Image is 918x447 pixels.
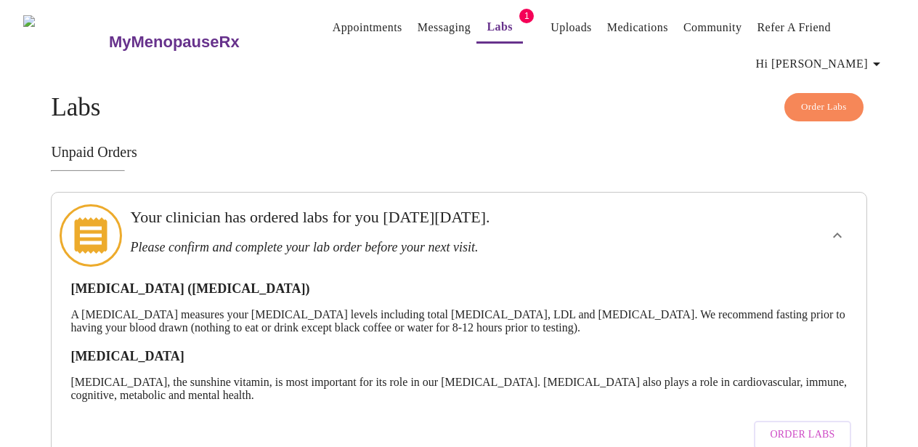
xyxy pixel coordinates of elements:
[130,240,709,255] h3: Please confirm and complete your lab order before your next visit.
[751,13,837,42] button: Refer a Friend
[51,144,866,161] h3: Unpaid Orders
[107,17,297,68] a: MyMenopauseRx
[418,17,471,38] a: Messaging
[757,17,831,38] a: Refer a Friend
[678,13,748,42] button: Community
[683,17,742,38] a: Community
[519,9,534,23] span: 1
[601,13,674,42] button: Medications
[130,208,709,227] h3: Your clinician has ordered labs for you [DATE][DATE].
[750,49,891,78] button: Hi [PERSON_NAME]
[327,13,408,42] button: Appointments
[333,17,402,38] a: Appointments
[109,33,240,52] h3: MyMenopauseRx
[545,13,598,42] button: Uploads
[70,281,847,297] h3: [MEDICAL_DATA] ([MEDICAL_DATA])
[51,93,866,122] h4: Labs
[607,17,668,38] a: Medications
[784,93,864,121] button: Order Labs
[70,308,847,334] p: A [MEDICAL_DATA] measures your [MEDICAL_DATA] levels including total [MEDICAL_DATA], LDL and [MED...
[756,54,885,74] span: Hi [PERSON_NAME]
[476,12,523,44] button: Labs
[412,13,476,42] button: Messaging
[23,15,107,70] img: MyMenopauseRx Logo
[70,349,847,364] h3: [MEDICAL_DATA]
[487,17,513,37] a: Labs
[801,99,847,116] span: Order Labs
[70,376,847,402] p: [MEDICAL_DATA], the sunshine vitamin, is most important for its role in our [MEDICAL_DATA]. [MEDI...
[770,426,834,444] span: Order Labs
[820,218,855,253] button: show more
[551,17,592,38] a: Uploads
